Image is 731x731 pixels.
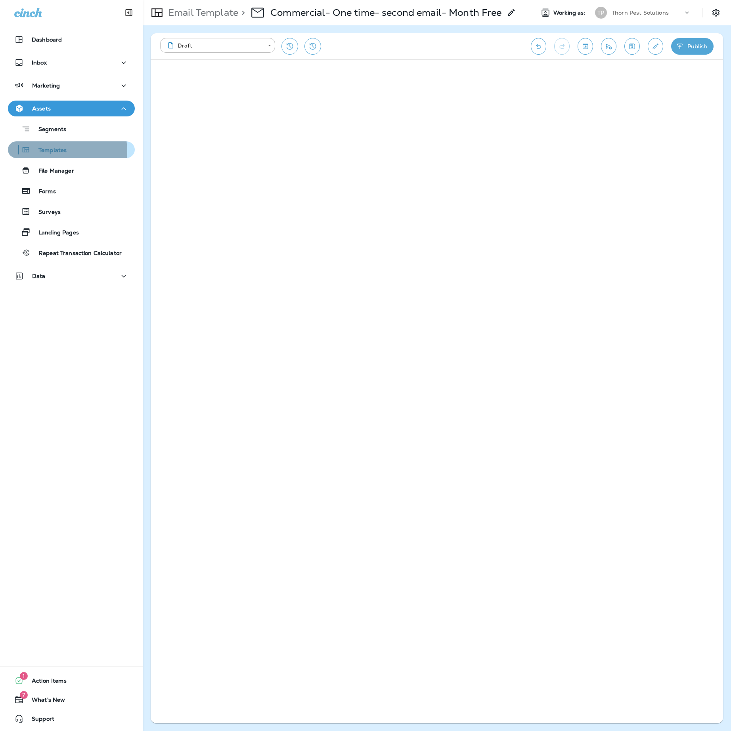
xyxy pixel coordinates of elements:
[8,673,135,689] button: 1Action Items
[671,38,714,55] button: Publish
[270,7,501,19] p: Commercial- One time- second email- Month Free
[648,38,663,55] button: Edit details
[8,203,135,220] button: Surveys
[281,38,298,55] button: Restore from previous version
[709,6,723,20] button: Settings
[578,38,593,55] button: Toggle preview
[8,268,135,284] button: Data
[31,229,79,237] p: Landing Pages
[31,188,56,196] p: Forms
[31,126,66,134] p: Segments
[166,42,262,49] div: Draft
[20,672,28,680] span: 1
[8,32,135,48] button: Dashboard
[31,147,67,154] p: Templates
[32,273,46,279] p: Data
[118,5,140,21] button: Collapse Sidebar
[8,692,135,708] button: 7What's New
[238,7,245,19] p: >
[601,38,616,55] button: Send test email
[8,224,135,240] button: Landing Pages
[595,7,607,19] div: TP
[8,711,135,727] button: Support
[31,209,61,216] p: Surveys
[31,168,74,175] p: File Manager
[24,678,67,687] span: Action Items
[20,691,28,699] span: 7
[8,101,135,116] button: Assets
[8,162,135,179] button: File Manager
[304,38,321,55] button: View Changelog
[32,105,51,112] p: Assets
[8,78,135,93] button: Marketing
[31,250,122,257] p: Repeat Transaction Calculator
[32,82,60,89] p: Marketing
[531,38,546,55] button: Undo
[8,55,135,70] button: Inbox
[24,716,54,725] span: Support
[8,141,135,158] button: Templates
[553,10,587,16] span: Working as:
[624,38,640,55] button: Save
[32,59,47,66] p: Inbox
[32,36,62,43] p: Dashboard
[165,7,238,19] p: Email Template
[8,183,135,199] button: Forms
[8,244,135,261] button: Repeat Transaction Calculator
[612,10,669,16] p: Thorn Pest Solutions
[8,120,135,137] button: Segments
[24,697,65,706] span: What's New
